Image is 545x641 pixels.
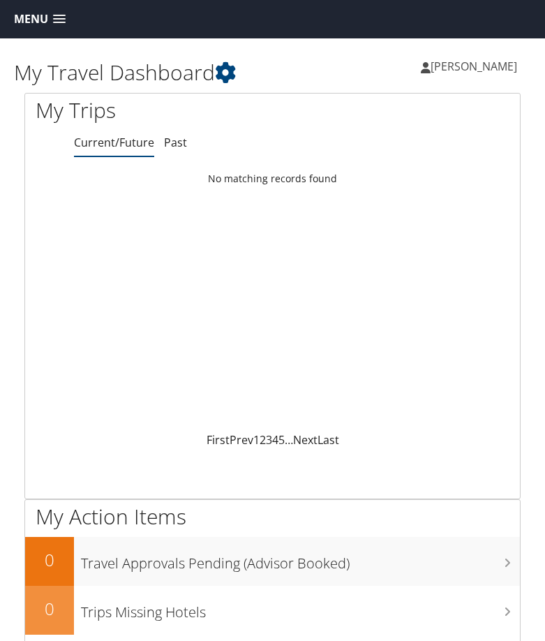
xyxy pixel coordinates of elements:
span: … [285,432,293,448]
a: Prev [230,432,253,448]
h3: Travel Approvals Pending (Advisor Booked) [81,547,520,573]
h1: My Trips [36,96,262,125]
a: Menu [7,8,73,31]
a: 1 [253,432,260,448]
h2: 0 [25,597,74,621]
a: Current/Future [74,135,154,150]
a: First [207,432,230,448]
span: [PERSON_NAME] [431,59,517,74]
a: 5 [278,432,285,448]
a: [PERSON_NAME] [421,45,531,87]
a: 0Trips Missing Hotels [25,586,520,635]
a: Past [164,135,187,150]
a: Last [318,432,339,448]
a: 0Travel Approvals Pending (Advisor Booked) [25,537,520,586]
a: 3 [266,432,272,448]
h1: My Action Items [25,502,520,531]
h3: Trips Missing Hotels [81,596,520,622]
h2: 0 [25,548,74,572]
a: 4 [272,432,278,448]
h1: My Travel Dashboard [14,58,273,87]
span: Menu [14,13,48,26]
td: No matching records found [25,166,520,191]
a: Next [293,432,318,448]
a: 2 [260,432,266,448]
